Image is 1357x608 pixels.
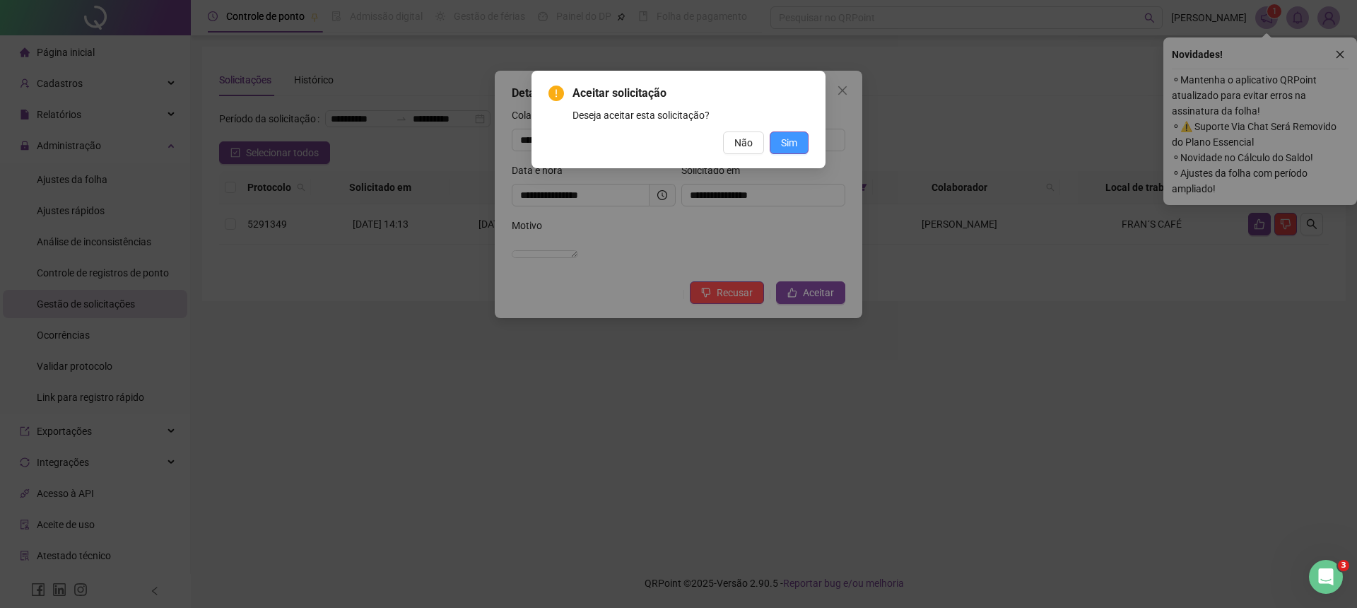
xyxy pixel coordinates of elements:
[548,86,564,101] span: exclamation-circle
[572,85,809,102] span: Aceitar solicitação
[1309,560,1343,594] iframe: Intercom live chat
[572,107,809,123] div: Deseja aceitar esta solicitação?
[781,135,797,151] span: Sim
[734,135,753,151] span: Não
[723,131,764,154] button: Não
[1338,560,1349,571] span: 3
[770,131,809,154] button: Sim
